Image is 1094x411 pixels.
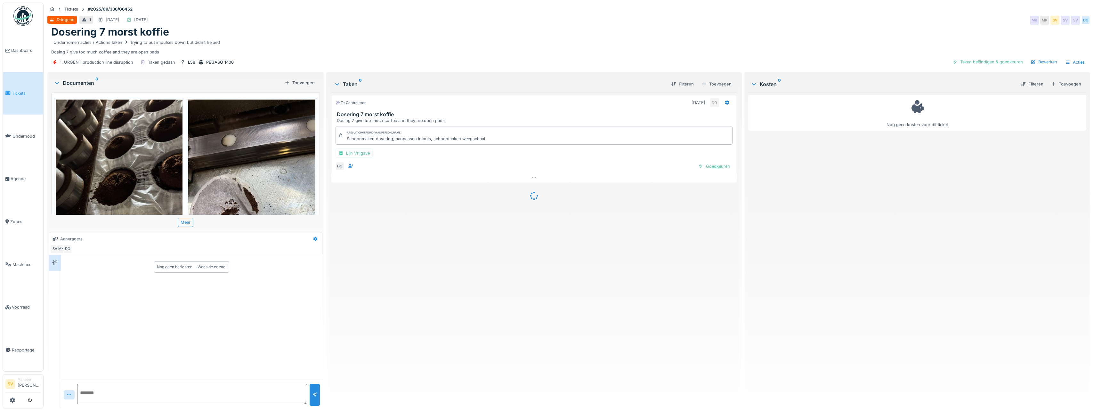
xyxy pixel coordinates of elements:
[1049,80,1084,88] div: Toevoegen
[336,100,367,106] div: Te controleren
[18,377,41,391] li: [PERSON_NAME]
[12,347,41,353] span: Rapportage
[347,131,401,135] div: Afsluit opmerking van [PERSON_NAME]
[178,218,193,227] div: Meer
[3,329,43,372] a: Rapportage
[60,236,83,242] div: Aanvragers
[95,79,98,87] sup: 3
[5,377,41,392] a: SV Manager[PERSON_NAME]
[12,90,41,96] span: Tickets
[696,162,733,171] div: Goedkeuren
[57,245,66,254] div: MK
[337,117,734,124] div: Dosing 7 give too much coffee and they are open pads
[710,98,719,107] div: DO
[3,29,43,72] a: Dashboard
[57,17,75,23] div: Dringend
[157,264,226,270] div: Nog geen berichten … Wees de eerste!
[51,26,169,38] h1: Dosering 7 morst koffie
[3,157,43,200] a: Agenda
[10,219,41,225] span: Zones
[334,80,666,88] div: Taken
[1061,16,1070,25] div: SV
[50,245,59,254] div: SV
[11,47,41,53] span: Dashboard
[1030,16,1039,25] div: MK
[134,17,148,23] div: [DATE]
[1050,16,1059,25] div: SV
[63,245,72,254] div: DO
[336,149,373,158] div: Lijn Vrijgave
[3,200,43,243] a: Zones
[11,176,41,182] span: Agenda
[347,136,485,142] div: Schoonmaken dosering, aanpassen impuls, schoonmaken weegschaal
[188,59,195,65] div: L58
[3,72,43,115] a: Tickets
[3,243,43,286] a: Machines
[85,6,135,12] strong: #2025/09/336/06452
[1071,16,1080,25] div: SV
[699,80,734,88] div: Toevoegen
[1040,16,1049,25] div: MK
[56,100,182,269] img: fqemcsk4hv5dq8hy5mtbnndi1mhr
[12,262,41,268] span: Machines
[18,377,41,382] div: Manager
[188,100,315,269] img: iockuucjdi7pv9ua0ujgqfxtt3z4
[669,80,696,88] div: Filteren
[1081,16,1090,25] div: DO
[51,38,1086,55] div: Dosing 7 give too much coffee and they are open pads
[148,59,175,65] div: Taken gedaan
[89,17,91,23] div: 1
[336,162,344,171] div: DO
[1028,58,1060,66] div: Bewerken
[53,39,220,45] div: Ondernomen acties / Actions taken Trying to put impulses down but didn’t helped
[337,111,734,117] h3: Dosering 7 morst koffie
[950,58,1025,66] div: Taken beëindigen & goedkeuren
[64,6,78,12] div: Tickets
[13,6,33,26] img: Badge_color-CXgf-gQk.svg
[359,80,362,88] sup: 0
[282,78,317,87] div: Toevoegen
[692,100,705,106] div: [DATE]
[5,379,15,389] li: SV
[751,80,1016,88] div: Kosten
[3,286,43,329] a: Voorraad
[106,17,119,23] div: [DATE]
[12,133,41,139] span: Onderhoud
[12,304,41,310] span: Voorraad
[778,80,781,88] sup: 0
[206,59,234,65] div: PEGASO 1400
[1018,80,1046,88] div: Filteren
[752,98,1082,128] div: Nog geen kosten voor dit ticket
[60,59,133,65] div: 1. URGENT production line disruption
[54,79,282,87] div: Documenten
[1062,58,1088,67] div: Acties
[3,115,43,157] a: Onderhoud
